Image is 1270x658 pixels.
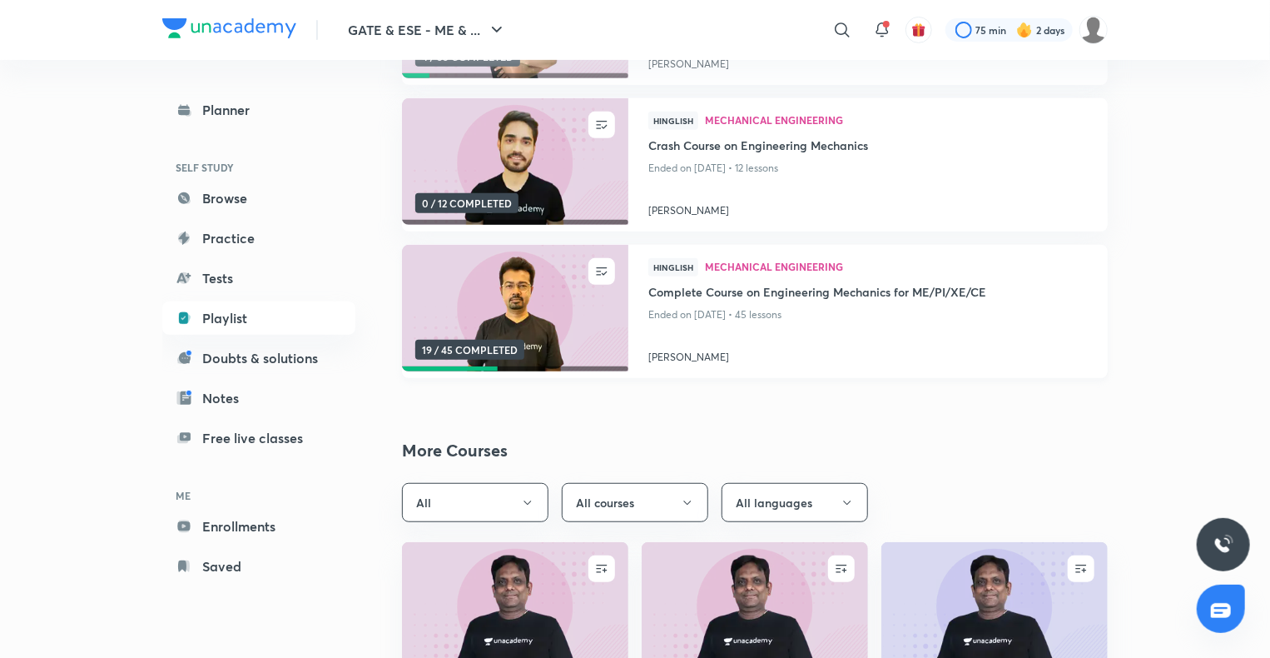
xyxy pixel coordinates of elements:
[415,193,518,213] span: 0 / 12 COMPLETED
[1016,22,1033,38] img: streak
[1213,535,1233,555] img: ttu
[648,197,1088,218] a: [PERSON_NAME]
[1079,16,1108,44] img: Prashant Kumar
[162,421,355,455] a: Free live classes
[705,262,1088,273] a: Mechanical Engineering
[399,244,630,373] img: new-thumbnail
[402,483,548,522] button: All
[705,115,1088,125] span: Mechanical Engineering
[162,341,355,375] a: Doubts & solutions
[162,510,355,543] a: Enrollments
[648,304,1088,326] p: Ended on [DATE] • 45 lessons
[162,262,355,295] a: Tests
[905,17,932,43] button: avatar
[648,258,698,277] span: Hinglish
[162,93,355,127] a: Planner
[162,18,296,42] a: Company Logo
[648,137,1088,157] a: Crash Course on Engineering Mechanics
[402,98,628,232] a: new-thumbnail0 / 12 COMPLETED
[911,22,926,37] img: avatar
[705,115,1088,127] a: Mechanical Engineering
[648,157,1088,179] p: Ended on [DATE] • 12 lessons
[722,483,868,522] button: All languages
[162,153,355,182] h6: SELF STUDY
[162,18,296,38] img: Company Logo
[648,50,1088,72] a: [PERSON_NAME]
[162,182,355,215] a: Browse
[648,283,1088,304] a: Complete Course on Engineering Mechanics for ME/PI/XE/CE
[648,112,698,130] span: Hinglish
[402,245,628,378] a: new-thumbnail19 / 45 COMPLETED
[338,13,517,47] button: GATE & ESE - ME & ...
[162,481,355,510] h6: ME
[648,343,1088,365] a: [PERSON_NAME]
[402,438,1108,463] h2: More Courses
[562,483,708,522] button: All courses
[162,381,355,415] a: Notes
[162,550,355,583] a: Saved
[399,97,630,227] img: new-thumbnail
[705,262,1088,272] span: Mechanical Engineering
[415,340,524,360] span: 19 / 45 COMPLETED
[162,222,355,255] a: Practice
[162,302,355,335] a: Playlist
